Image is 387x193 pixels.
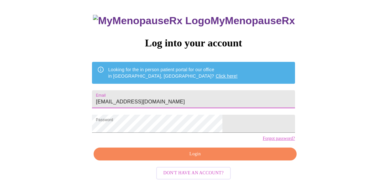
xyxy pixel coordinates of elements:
img: MyMenopauseRx Logo [93,15,210,27]
button: Don't have an account? [156,167,231,179]
span: Login [101,150,289,158]
div: Looking for the in person patient portal for our office in [GEOGRAPHIC_DATA], [GEOGRAPHIC_DATA]? [108,64,238,82]
a: Don't have an account? [155,170,232,175]
h3: MyMenopauseRx [93,15,295,27]
a: Click here! [216,73,238,79]
a: Forgot password? [263,136,295,141]
h3: Log into your account [92,37,295,49]
button: Login [94,148,296,161]
span: Don't have an account? [163,169,224,177]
